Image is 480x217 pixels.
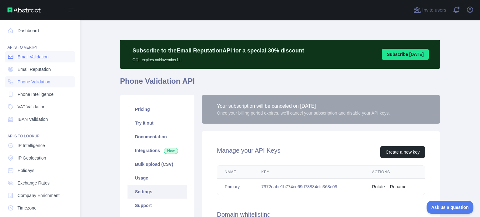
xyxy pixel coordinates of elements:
[127,185,187,199] a: Settings
[364,166,425,179] th: Actions
[127,130,187,144] a: Documentation
[164,148,178,154] span: New
[380,146,425,158] button: Create a new key
[5,51,75,62] a: Email Validation
[217,166,254,179] th: Name
[127,116,187,130] a: Try it out
[5,25,75,36] a: Dashboard
[127,171,187,185] a: Usage
[17,91,53,97] span: Phone Intelligence
[127,157,187,171] a: Bulk upload (CSV)
[5,152,75,164] a: IP Geolocation
[5,76,75,87] a: Phone Validation
[5,64,75,75] a: Email Reputation
[217,110,390,116] div: Once your billing period expires, we'll cancel your subscription and disable your API keys.
[382,49,429,60] button: Subscribe [DATE]
[7,7,41,12] img: Abstract API
[132,46,304,55] p: Subscribe to the Email Reputation API for a special 30 % discount
[17,205,37,211] span: Timezone
[17,142,45,149] span: IP Intelligence
[17,167,34,174] span: Holidays
[217,146,280,158] h2: Manage your API Keys
[217,102,390,110] div: Your subscription will be canceled on [DATE]
[390,184,407,190] button: Rename
[372,184,385,190] button: Rotate
[427,201,474,214] iframe: Toggle Customer Support
[17,116,48,122] span: IBAN Validation
[127,102,187,116] a: Pricing
[17,54,48,60] span: Email Validation
[5,101,75,112] a: VAT Validation
[254,179,364,195] td: 7972eabe1b774ce69d73884cfc368e09
[5,37,75,50] div: API'S TO VERIFY
[17,180,50,186] span: Exchange Rates
[5,126,75,139] div: API'S TO LOOKUP
[5,177,75,189] a: Exchange Rates
[127,199,187,212] a: Support
[120,76,440,91] h1: Phone Validation API
[412,5,447,15] button: Invite users
[5,114,75,125] a: IBAN Validation
[5,140,75,151] a: IP Intelligence
[132,55,304,62] p: Offer expires on November 1st.
[17,104,45,110] span: VAT Validation
[17,192,60,199] span: Company Enrichment
[127,144,187,157] a: Integrations New
[17,79,50,85] span: Phone Validation
[17,66,51,72] span: Email Reputation
[422,7,446,14] span: Invite users
[17,155,46,161] span: IP Geolocation
[217,179,254,195] td: Primary
[5,165,75,176] a: Holidays
[5,190,75,201] a: Company Enrichment
[5,89,75,100] a: Phone Intelligence
[5,202,75,214] a: Timezone
[254,166,364,179] th: Key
